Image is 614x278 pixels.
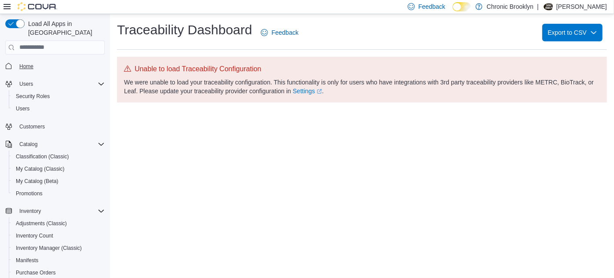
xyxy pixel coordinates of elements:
[2,60,108,73] button: Home
[12,176,105,187] span: My Catalog (Beta)
[12,164,105,174] span: My Catalog (Classic)
[9,187,108,200] button: Promotions
[16,61,37,72] a: Home
[16,139,41,150] button: Catalog
[12,103,33,114] a: Users
[16,61,105,72] span: Home
[12,243,85,253] a: Inventory Manager (Classic)
[12,103,105,114] span: Users
[16,232,53,239] span: Inventory Count
[2,138,108,150] button: Catalog
[19,141,37,148] span: Catalog
[124,78,600,95] div: We were unable to load your traceability configuration. This functionality is only for users who ...
[2,205,108,217] button: Inventory
[12,151,73,162] a: Classification (Classic)
[9,102,108,115] button: Users
[2,120,108,133] button: Customers
[9,230,108,242] button: Inventory Count
[25,19,105,37] span: Load All Apps in [GEOGRAPHIC_DATA]
[16,190,43,197] span: Promotions
[12,230,57,241] a: Inventory Count
[9,175,108,187] button: My Catalog (Beta)
[117,21,252,39] h1: Traceability Dashboard
[548,24,597,41] span: Export to CSV
[124,64,600,74] p: Unable to load Traceability Configuration
[9,90,108,102] button: Security Roles
[453,2,471,11] input: Dark Mode
[12,267,105,278] span: Purchase Orders
[16,165,65,172] span: My Catalog (Classic)
[542,24,603,41] button: Export to CSV
[2,78,108,90] button: Users
[12,267,59,278] a: Purchase Orders
[9,217,108,230] button: Adjustments (Classic)
[16,257,38,264] span: Manifests
[271,28,298,37] span: Feedback
[9,242,108,254] button: Inventory Manager (Classic)
[16,105,29,112] span: Users
[19,63,33,70] span: Home
[16,178,58,185] span: My Catalog (Beta)
[12,218,70,229] a: Adjustments (Classic)
[12,188,105,199] span: Promotions
[16,139,105,150] span: Catalog
[9,150,108,163] button: Classification (Classic)
[317,89,322,94] svg: External link
[16,206,105,216] span: Inventory
[19,208,41,215] span: Inventory
[16,206,44,216] button: Inventory
[16,79,105,89] span: Users
[12,218,105,229] span: Adjustments (Classic)
[542,1,553,12] div: BIll Morales
[18,2,57,11] img: Cova
[293,88,322,95] a: SettingsExternal link
[12,255,42,266] a: Manifests
[9,163,108,175] button: My Catalog (Classic)
[16,121,105,132] span: Customers
[16,79,37,89] button: Users
[12,176,62,187] a: My Catalog (Beta)
[16,153,69,160] span: Classification (Classic)
[537,1,539,12] p: |
[16,220,67,227] span: Adjustments (Classic)
[16,93,50,100] span: Security Roles
[19,123,45,130] span: Customers
[12,164,68,174] a: My Catalog (Classic)
[16,245,82,252] span: Inventory Manager (Classic)
[418,2,445,11] span: Feedback
[257,24,302,41] a: Feedback
[556,1,607,12] p: [PERSON_NAME]
[9,254,108,267] button: Manifests
[12,243,105,253] span: Inventory Manager (Classic)
[19,80,33,88] span: Users
[487,1,534,12] p: Chronic Brooklyn
[16,121,48,132] a: Customers
[12,91,53,102] a: Security Roles
[12,151,105,162] span: Classification (Classic)
[12,230,105,241] span: Inventory Count
[12,188,46,199] a: Promotions
[12,255,105,266] span: Manifests
[16,269,56,276] span: Purchase Orders
[12,91,105,102] span: Security Roles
